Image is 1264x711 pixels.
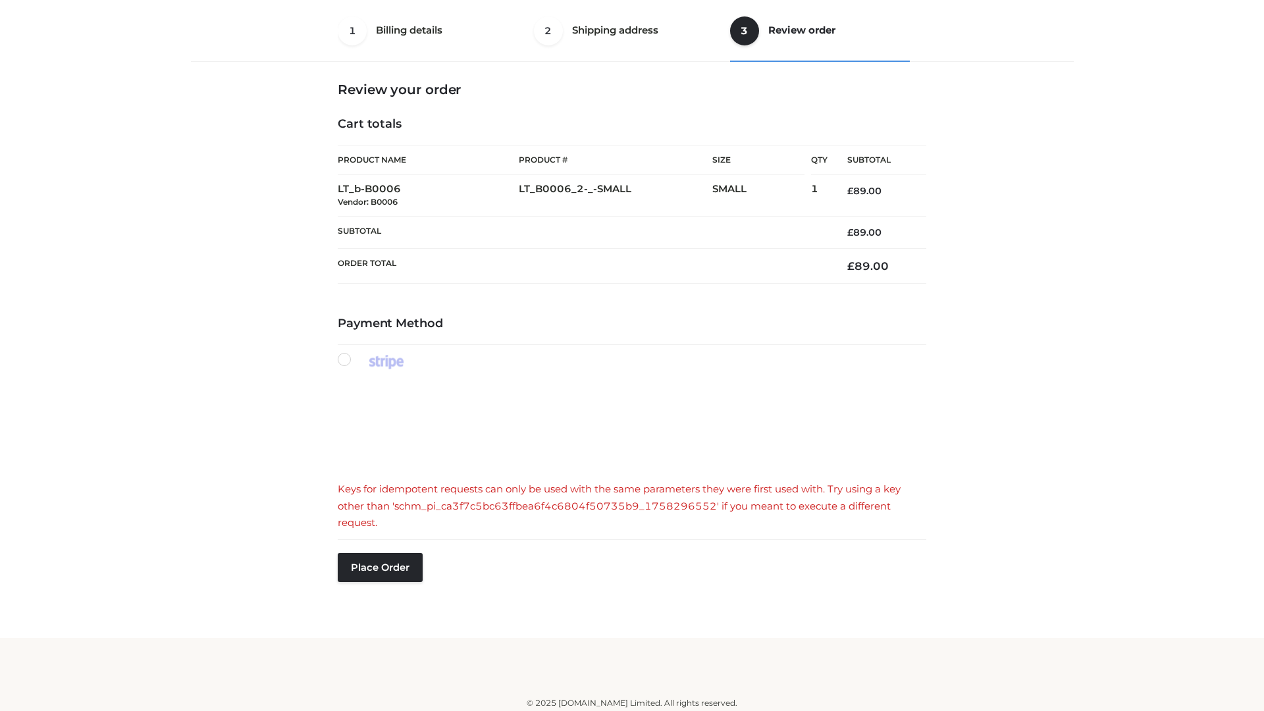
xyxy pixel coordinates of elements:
[519,175,712,217] td: LT_B0006_2-_-SMALL
[338,553,423,582] button: Place order
[847,226,882,238] bdi: 89.00
[338,249,828,284] th: Order Total
[847,259,889,273] bdi: 89.00
[338,117,926,132] h4: Cart totals
[712,175,811,217] td: SMALL
[196,697,1068,710] div: © 2025 [DOMAIN_NAME] Limited. All rights reserved.
[847,259,855,273] span: £
[338,145,519,175] th: Product Name
[335,383,924,467] iframe: Secure payment input frame
[811,145,828,175] th: Qty
[712,145,804,175] th: Size
[338,216,828,248] th: Subtotal
[811,175,828,217] td: 1
[338,317,926,331] h4: Payment Method
[847,185,853,197] span: £
[519,145,712,175] th: Product #
[338,175,519,217] td: LT_b-B0006
[847,185,882,197] bdi: 89.00
[338,82,926,97] h3: Review your order
[828,145,926,175] th: Subtotal
[338,197,398,207] small: Vendor: B0006
[847,226,853,238] span: £
[338,481,926,531] div: Keys for idempotent requests can only be used with the same parameters they were first used with....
